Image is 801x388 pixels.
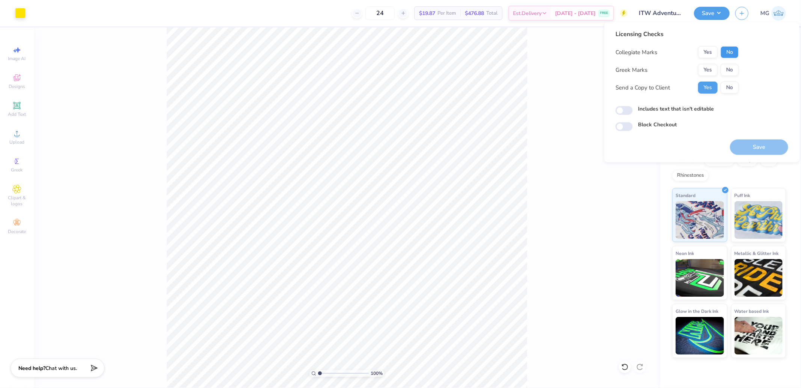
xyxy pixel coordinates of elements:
input: Untitled Design [633,6,688,21]
span: $19.87 [419,9,435,17]
button: Save [694,7,730,20]
img: Standard [676,201,724,239]
span: 100 % [371,370,383,377]
img: Water based Ink [735,317,783,355]
button: Yes [698,46,718,58]
span: Greek [11,167,23,173]
a: MG [760,6,786,21]
span: $476.88 [465,9,484,17]
span: FREE [600,11,608,16]
img: Glow in the Dark Ink [676,317,724,355]
div: Collegiate Marks [615,48,657,57]
div: Greek Marks [615,66,647,74]
span: Chat with us. [45,365,77,372]
button: Yes [698,82,718,94]
span: Glow in the Dark Ink [676,307,718,315]
img: Michael Galon [771,6,786,21]
span: Image AI [8,56,26,62]
span: Clipart & logos [4,195,30,207]
span: Neon Ink [676,249,694,257]
span: [DATE] - [DATE] [555,9,596,17]
span: Total [486,9,498,17]
span: Est. Delivery [513,9,542,17]
div: Rhinestones [672,170,709,181]
span: Upload [9,139,24,145]
span: Designs [9,83,25,89]
span: Add Text [8,111,26,117]
img: Puff Ink [735,201,783,239]
button: No [721,46,739,58]
span: Puff Ink [735,191,750,199]
img: Metallic & Glitter Ink [735,259,783,297]
span: Water based Ink [735,307,769,315]
span: Standard [676,191,695,199]
div: Licensing Checks [615,30,739,39]
span: Decorate [8,229,26,235]
span: Per Item [437,9,456,17]
strong: Need help? [18,365,45,372]
img: Neon Ink [676,259,724,297]
input: – – [365,6,395,20]
button: Yes [698,64,718,76]
span: Metallic & Glitter Ink [735,249,779,257]
label: Block Checkout [638,121,677,129]
div: Send a Copy to Client [615,83,670,92]
span: MG [760,9,769,18]
button: No [721,64,739,76]
label: Includes text that isn't editable [638,105,714,113]
button: No [721,82,739,94]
